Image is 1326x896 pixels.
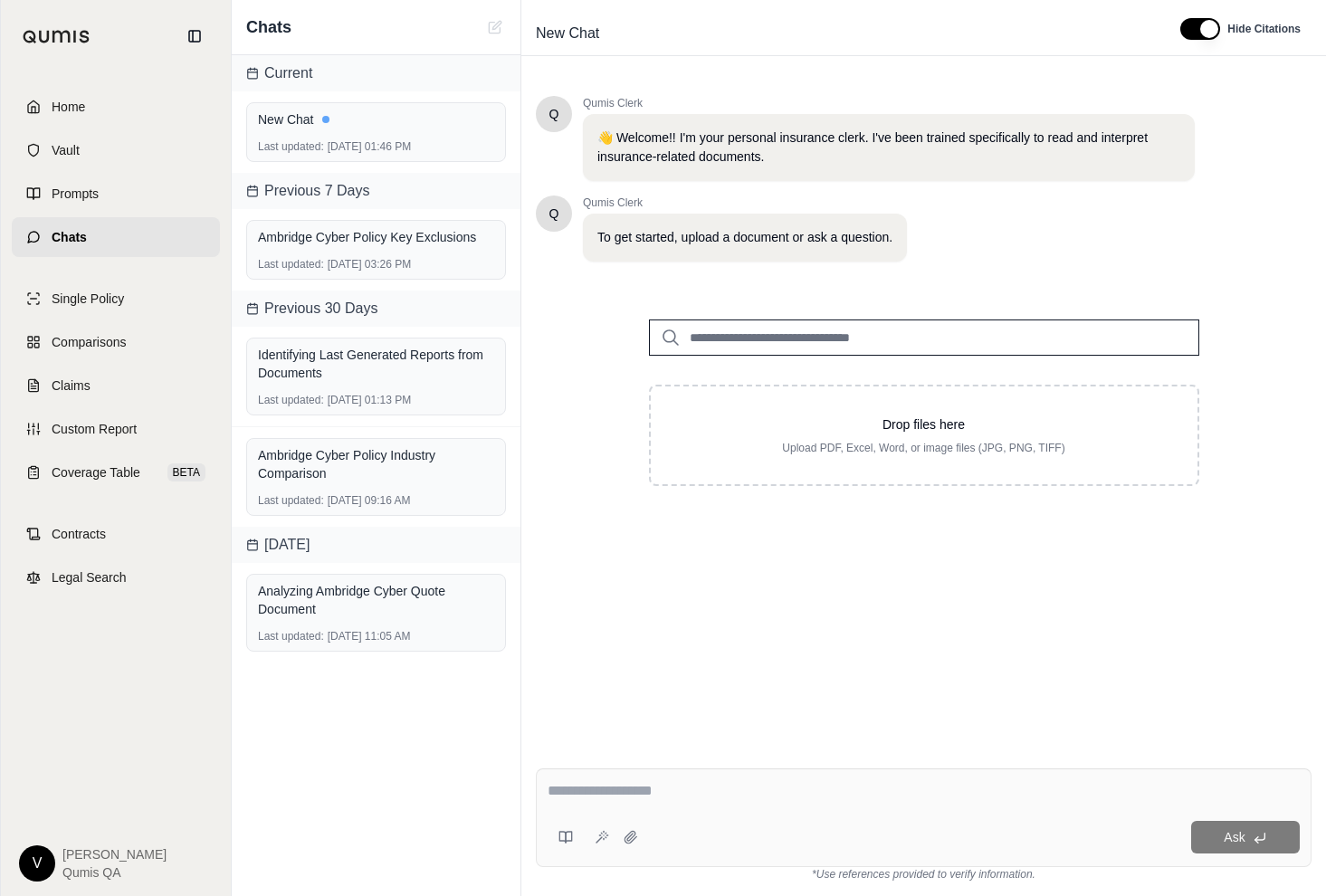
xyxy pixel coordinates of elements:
div: Previous 30 Days [232,291,520,327]
div: *Use references provided to verify information. [536,867,1312,882]
span: Last updated: [258,393,324,407]
span: Chats [246,14,291,40]
a: Custom Report [12,409,220,449]
button: New Chat [484,16,506,38]
span: Qumis Clerk [583,195,907,210]
div: [DATE] [232,527,520,563]
p: Upload PDF, Excel, Word, or image files (JPG, PNG, TIFF) [680,441,1169,455]
span: Legal Search [52,568,127,586]
div: Ambridge Cyber Policy Industry Comparison [258,446,494,482]
span: Last updated: [258,139,324,154]
div: [DATE] 03:26 PM [258,257,494,272]
div: V [19,845,55,882]
span: Claims [52,377,91,395]
a: Coverage TableBETA [12,453,220,492]
span: Home [52,98,85,116]
a: Comparisons [12,322,220,362]
div: Edit Title [529,19,1159,48]
span: Contracts [52,525,106,543]
span: Chats [52,228,87,246]
div: Analyzing Ambridge Cyber Quote Document [258,582,494,618]
span: Qumis QA [62,863,167,882]
span: BETA [167,463,205,481]
a: Claims [12,366,220,405]
span: [PERSON_NAME] [62,845,167,863]
div: [DATE] 01:46 PM [258,139,494,154]
div: Identifying Last Generated Reports from Documents [258,346,494,382]
span: Prompts [52,185,99,203]
span: Hello [549,205,559,223]
span: Custom Report [52,420,137,438]
div: New Chat [258,110,494,129]
div: [DATE] 11:05 AM [258,629,494,643]
a: Contracts [12,514,220,554]
div: [DATE] 01:13 PM [258,393,494,407]
span: Last updated: [258,493,324,508]
div: [DATE] 09:16 AM [258,493,494,508]
span: New Chat [529,19,606,48]
div: Current [232,55,520,91]
img: Qumis Logo [23,30,91,43]
span: Comparisons [52,333,126,351]
a: Vault [12,130,220,170]
span: Vault [52,141,80,159]
span: Hide Citations [1227,22,1301,36]
button: Ask [1191,821,1300,853]
span: Last updated: [258,629,324,643]
a: Prompts [12,174,220,214]
a: Chats [12,217,220,257]
div: Ambridge Cyber Policy Key Exclusions [258,228,494,246]
a: Single Policy [12,279,220,319]
span: Hello [549,105,559,123]
span: Coverage Table [52,463,140,481]
span: Last updated: [258,257,324,272]
p: Drop files here [680,415,1169,434]
div: Previous 7 Days [232,173,520,209]
button: Collapse sidebar [180,22,209,51]
p: 👋 Welcome!! I'm your personal insurance clerk. I've been trained specifically to read and interpr... [597,129,1180,167]
a: Legal Search [12,558,220,597]
span: Single Policy [52,290,124,308]
span: Ask [1224,830,1245,844]
span: Qumis Clerk [583,96,1195,110]
p: To get started, upload a document or ask a question. [597,228,892,247]
a: Home [12,87,220,127]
